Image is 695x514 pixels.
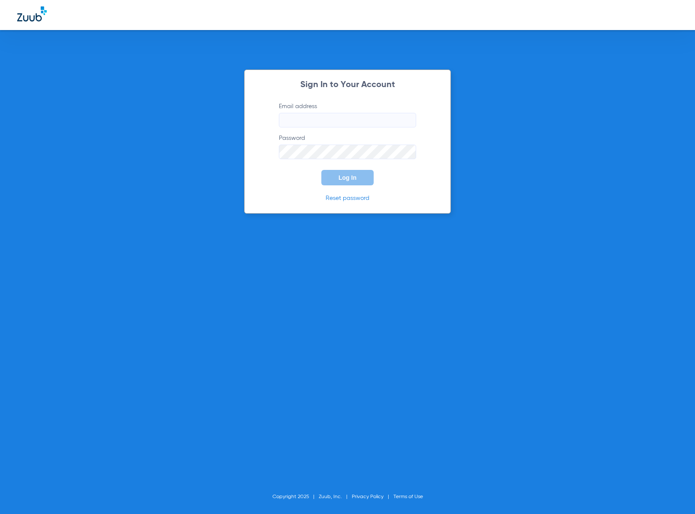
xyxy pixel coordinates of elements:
iframe: Chat Widget [652,473,695,514]
a: Privacy Policy [352,494,384,499]
button: Log In [321,170,374,185]
li: Zuub, Inc. [319,493,352,501]
label: Password [279,134,416,159]
li: Copyright 2025 [272,493,319,501]
a: Terms of Use [393,494,423,499]
input: Password [279,145,416,159]
span: Log In [338,174,357,181]
h2: Sign In to Your Account [266,81,429,89]
img: Zuub Logo [17,6,47,21]
a: Reset password [326,195,369,201]
input: Email address [279,113,416,127]
label: Email address [279,102,416,127]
